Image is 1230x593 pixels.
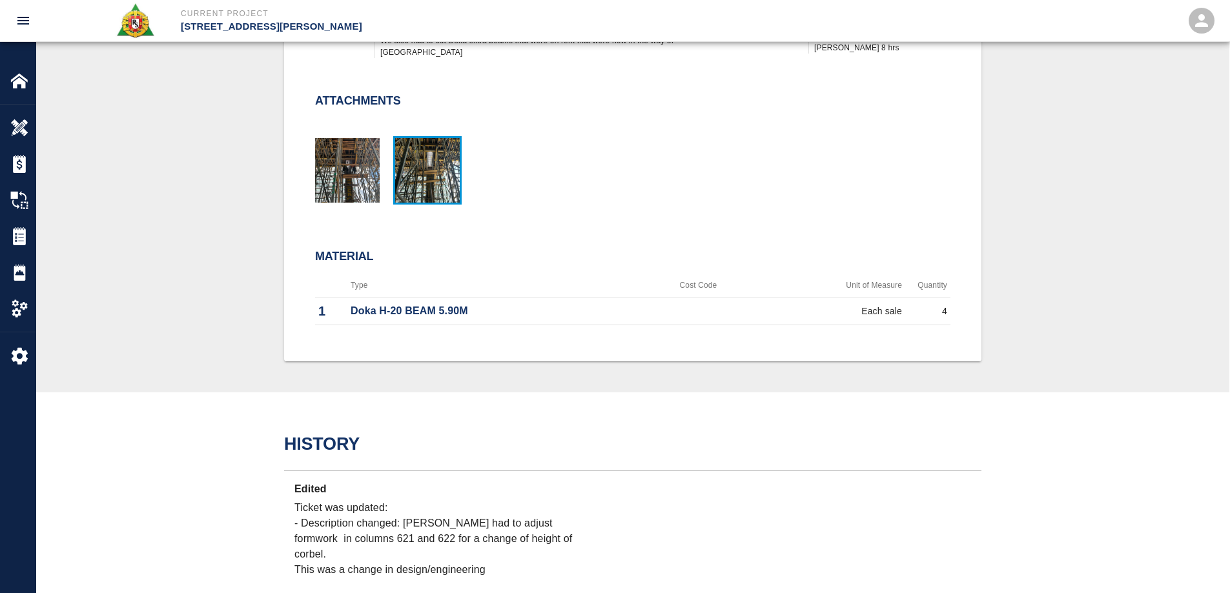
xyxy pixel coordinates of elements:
th: Quantity [905,274,950,297]
td: Each sale [759,297,905,325]
p: Doka H-20 BEAM 5.90M [351,303,635,319]
p: [STREET_ADDRESS][PERSON_NAME] [181,19,685,34]
p: Current Project [181,8,685,19]
img: Roger & Sons Concrete [116,3,155,39]
img: thumbnail [315,138,380,203]
h2: Material [315,250,950,264]
th: Cost Code [638,274,759,297]
td: 4 [905,297,950,325]
p: Edited [294,481,746,500]
h2: Attachments [315,94,401,108]
iframe: Chat Widget [941,74,1230,593]
button: open drawer [8,5,39,36]
th: Type [347,274,638,297]
img: thumbnail [395,138,460,203]
th: Unit of Measure [759,274,905,297]
p: 1 [318,301,344,321]
h2: History [284,434,981,454]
